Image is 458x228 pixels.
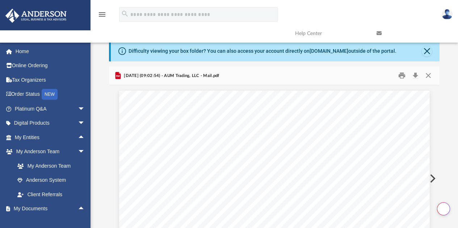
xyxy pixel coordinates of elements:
[78,145,92,159] span: arrow_drop_down
[129,47,396,55] div: Difficulty viewing your box folder? You can also access your account directly on outside of the p...
[10,173,92,188] a: Anderson System
[424,168,440,189] button: Next File
[5,116,96,130] a: Digital Productsarrow_drop_down
[98,10,106,19] i: menu
[121,10,129,18] i: search
[5,145,92,159] a: My Anderson Teamarrow_drop_down
[42,89,58,100] div: NEW
[5,202,92,216] a: My Documentsarrow_drop_up
[422,70,435,81] button: Close
[5,73,96,87] a: Tax Organizers
[10,187,92,202] a: Client Referrals
[98,14,106,19] a: menu
[395,70,409,81] button: Print
[310,48,348,54] a: [DOMAIN_NAME]
[409,70,422,81] button: Download
[78,130,92,145] span: arrow_drop_up
[5,102,96,116] a: Platinum Q&Aarrow_drop_down
[5,44,96,59] a: Home
[10,159,89,173] a: My Anderson Team
[5,130,96,145] a: My Entitiesarrow_drop_up
[3,9,69,23] img: Anderson Advisors Platinum Portal
[122,73,219,79] span: [DATE] (09:02:54) - AUM Trading, LLC - Mail.pdf
[422,46,432,56] button: Close
[5,87,96,102] a: Order StatusNEW
[5,59,96,73] a: Online Ordering
[78,202,92,216] span: arrow_drop_up
[290,19,371,48] a: Help Center
[78,102,92,116] span: arrow_drop_down
[442,9,453,20] img: User Pic
[78,116,92,131] span: arrow_drop_down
